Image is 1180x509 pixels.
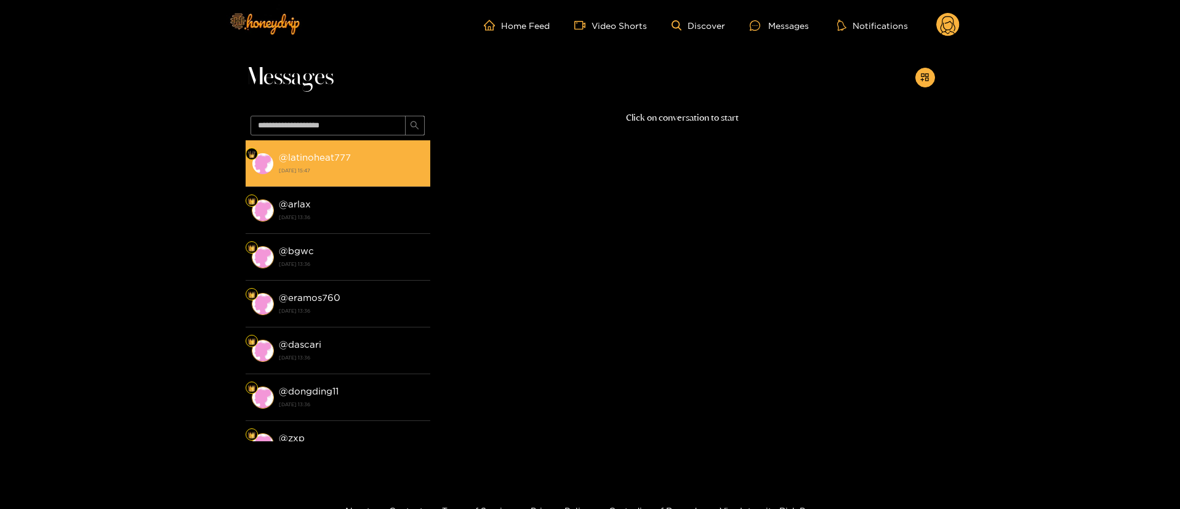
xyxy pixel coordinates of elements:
[279,292,340,303] strong: @ eramos760
[279,152,351,162] strong: @ latinoheat777
[252,199,274,222] img: conversation
[574,20,592,31] span: video-camera
[920,73,929,83] span: appstore-add
[252,387,274,409] img: conversation
[430,111,935,125] p: Click on conversation to start
[279,339,321,350] strong: @ dascari
[410,121,419,131] span: search
[484,20,550,31] a: Home Feed
[252,433,274,455] img: conversation
[833,19,912,31] button: Notifications
[279,165,424,176] strong: [DATE] 15:47
[279,212,424,223] strong: [DATE] 13:36
[279,246,314,256] strong: @ bgwc
[248,244,255,252] img: Fan Level
[252,340,274,362] img: conversation
[279,352,424,363] strong: [DATE] 13:36
[279,305,424,316] strong: [DATE] 13:36
[246,63,334,92] span: Messages
[915,68,935,87] button: appstore-add
[484,20,501,31] span: home
[279,259,424,270] strong: [DATE] 13:36
[248,291,255,299] img: Fan Level
[574,20,647,31] a: Video Shorts
[279,433,305,443] strong: @ zxp
[252,153,274,175] img: conversation
[248,431,255,439] img: Fan Level
[252,246,274,268] img: conversation
[279,199,311,209] strong: @ arlax
[279,386,339,396] strong: @ dongding11
[248,385,255,392] img: Fan Level
[252,293,274,315] img: conversation
[750,18,809,33] div: Messages
[405,116,425,135] button: search
[279,399,424,410] strong: [DATE] 13:36
[672,20,725,31] a: Discover
[248,151,255,158] img: Fan Level
[248,338,255,345] img: Fan Level
[248,198,255,205] img: Fan Level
